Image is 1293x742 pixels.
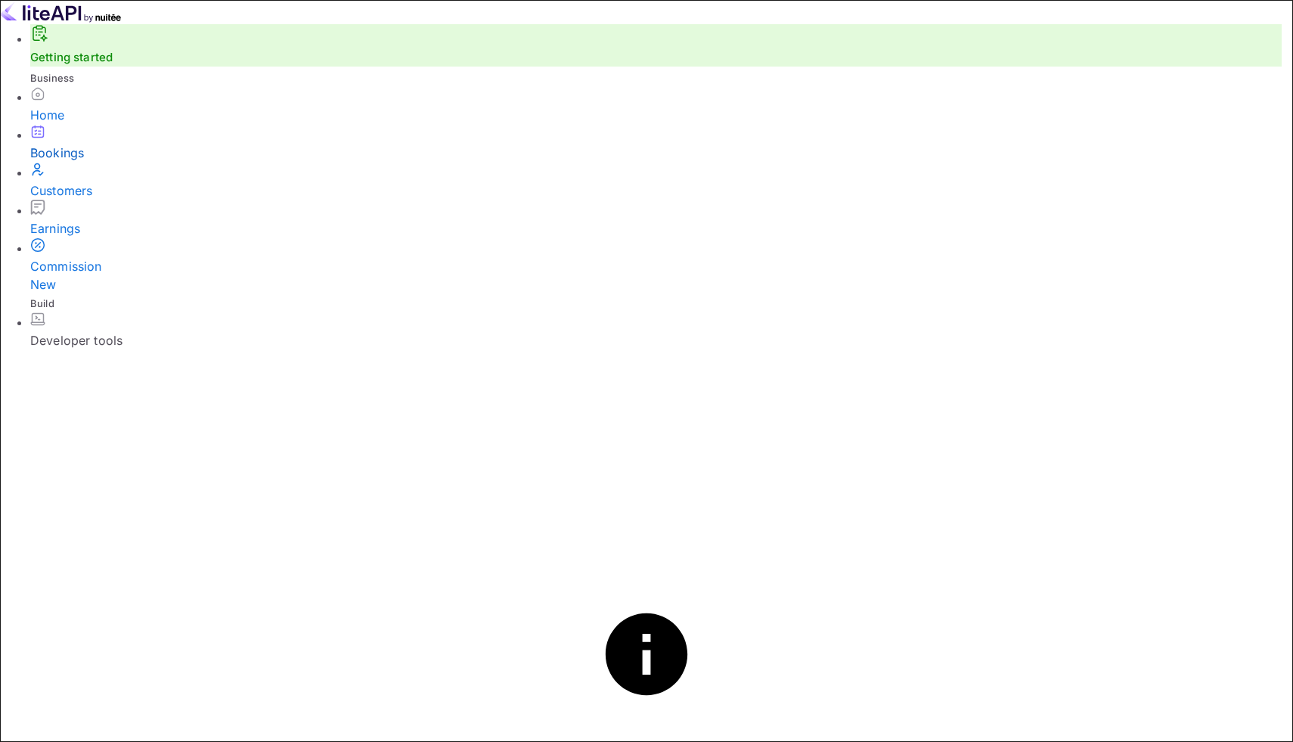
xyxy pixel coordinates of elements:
[30,297,54,309] span: Build
[30,144,1282,162] div: Bookings
[30,331,1282,349] div: Developer tools
[30,257,1282,293] div: Commission
[30,182,1282,200] div: Customers
[30,106,1282,124] div: Home
[30,275,1282,293] div: New
[30,50,113,64] a: Getting started
[30,219,1282,238] div: Earnings
[30,72,74,84] span: Business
